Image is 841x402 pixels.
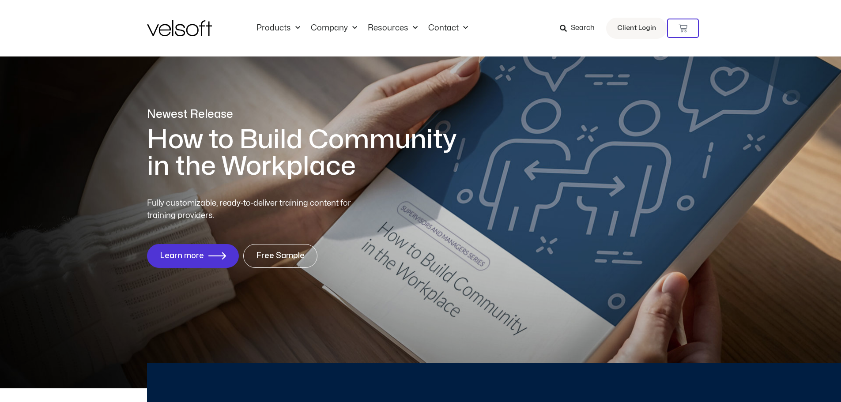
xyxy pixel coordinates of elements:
a: Search [560,21,601,36]
a: ContactMenu Toggle [423,23,473,33]
p: Fully customizable, ready-to-deliver training content for training providers. [147,197,367,222]
a: ProductsMenu Toggle [251,23,305,33]
span: Search [571,23,595,34]
a: Free Sample [243,244,317,268]
span: Learn more [160,252,204,260]
img: Velsoft Training Materials [147,20,212,36]
a: ResourcesMenu Toggle [362,23,423,33]
a: Client Login [606,18,667,39]
span: Free Sample [256,252,305,260]
p: Newest Release [147,107,469,122]
h1: How to Build Community in the Workplace [147,127,469,180]
a: CompanyMenu Toggle [305,23,362,33]
a: Learn more [147,244,239,268]
iframe: chat widget [729,383,837,402]
iframe: chat widget [678,316,837,380]
span: Client Login [617,23,656,34]
nav: Menu [251,23,473,33]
